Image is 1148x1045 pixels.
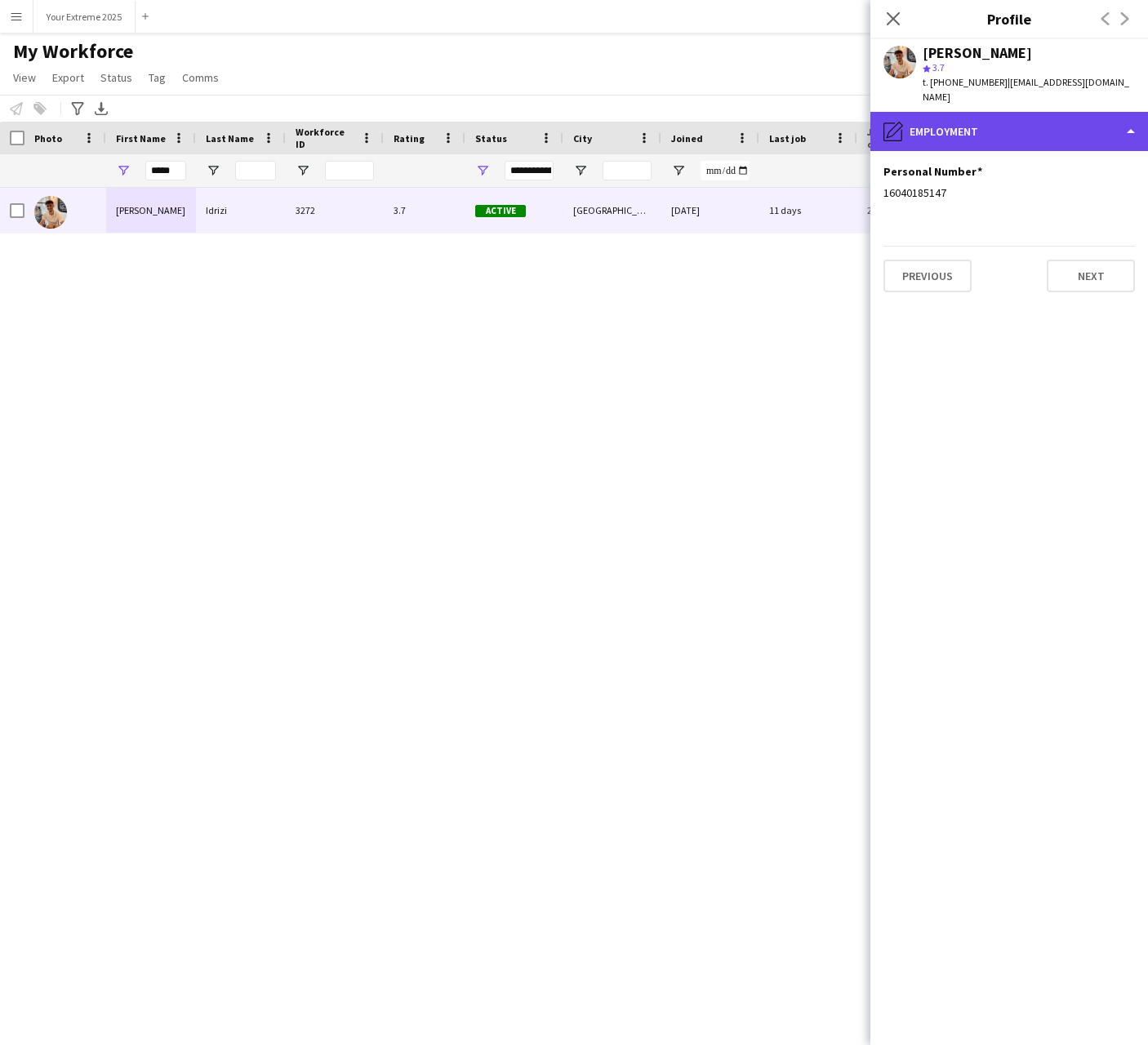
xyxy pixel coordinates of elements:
[13,39,133,64] span: My Workforce
[196,188,286,233] div: Idrizi
[475,132,507,145] span: Status
[769,132,806,145] span: Last job
[100,70,132,85] span: Status
[34,196,67,229] img: Alban Idrizi
[206,132,254,145] span: Last Name
[394,132,425,145] span: Rating
[671,132,703,145] span: Joined
[923,46,1032,60] div: [PERSON_NAME]
[923,76,1129,103] span: | [EMAIL_ADDRESS][DOMAIN_NAME]
[296,126,354,150] span: Workforce ID
[33,1,136,33] button: Your Extreme 2025
[7,67,42,88] a: View
[235,161,276,180] input: Last Name Filter Input
[883,164,982,179] h3: Personal Number
[475,163,490,178] button: Open Filter Menu
[883,185,1135,200] div: 16040185147
[870,112,1148,151] div: Employment
[52,70,84,85] span: Export
[573,132,592,145] span: City
[475,205,526,217] span: Active
[857,188,963,233] div: 23
[923,76,1008,88] span: t. [PHONE_NUMBER]
[182,70,219,85] span: Comms
[68,99,87,118] app-action-btn: Advanced filters
[13,70,36,85] span: View
[870,8,1148,29] h3: Profile
[603,161,652,180] input: City Filter Input
[325,161,374,180] input: Workforce ID Filter Input
[932,61,945,73] span: 3.7
[176,67,225,88] a: Comms
[116,132,166,145] span: First Name
[661,188,759,233] div: [DATE]
[94,67,139,88] a: Status
[1047,260,1135,292] button: Next
[671,163,686,178] button: Open Filter Menu
[867,126,934,150] span: Jobs (last 90 days)
[116,163,131,178] button: Open Filter Menu
[145,161,186,180] input: First Name Filter Input
[563,188,661,233] div: [GEOGRAPHIC_DATA]
[91,99,111,118] app-action-btn: Export XLSX
[296,163,310,178] button: Open Filter Menu
[573,163,588,178] button: Open Filter Menu
[701,161,750,180] input: Joined Filter Input
[149,70,166,85] span: Tag
[142,67,172,88] a: Tag
[34,132,62,145] span: Photo
[883,260,972,292] button: Previous
[46,67,91,88] a: Export
[106,188,196,233] div: [PERSON_NAME]
[206,163,220,178] button: Open Filter Menu
[759,188,857,233] div: 11 days
[286,188,384,233] div: 3272
[384,188,465,233] div: 3.7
